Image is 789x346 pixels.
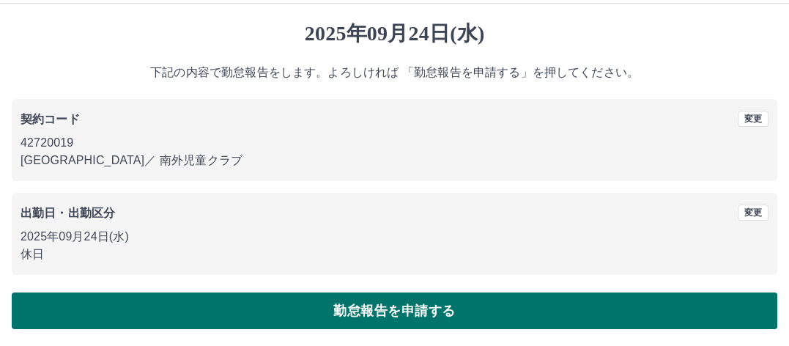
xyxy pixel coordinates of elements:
[21,246,768,263] p: 休日
[12,64,777,81] p: 下記の内容で勤怠報告をします。よろしければ 「勤怠報告を申請する」を押してください。
[12,21,777,46] h1: 2025年09月24日(水)
[21,134,768,152] p: 42720019
[21,152,768,169] p: [GEOGRAPHIC_DATA] ／ 南外児童クラブ
[21,113,80,125] b: 契約コード
[21,228,768,246] p: 2025年09月24日(水)
[738,111,768,127] button: 変更
[21,207,115,219] b: 出勤日・出勤区分
[12,292,777,329] button: 勤怠報告を申請する
[738,205,768,221] button: 変更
